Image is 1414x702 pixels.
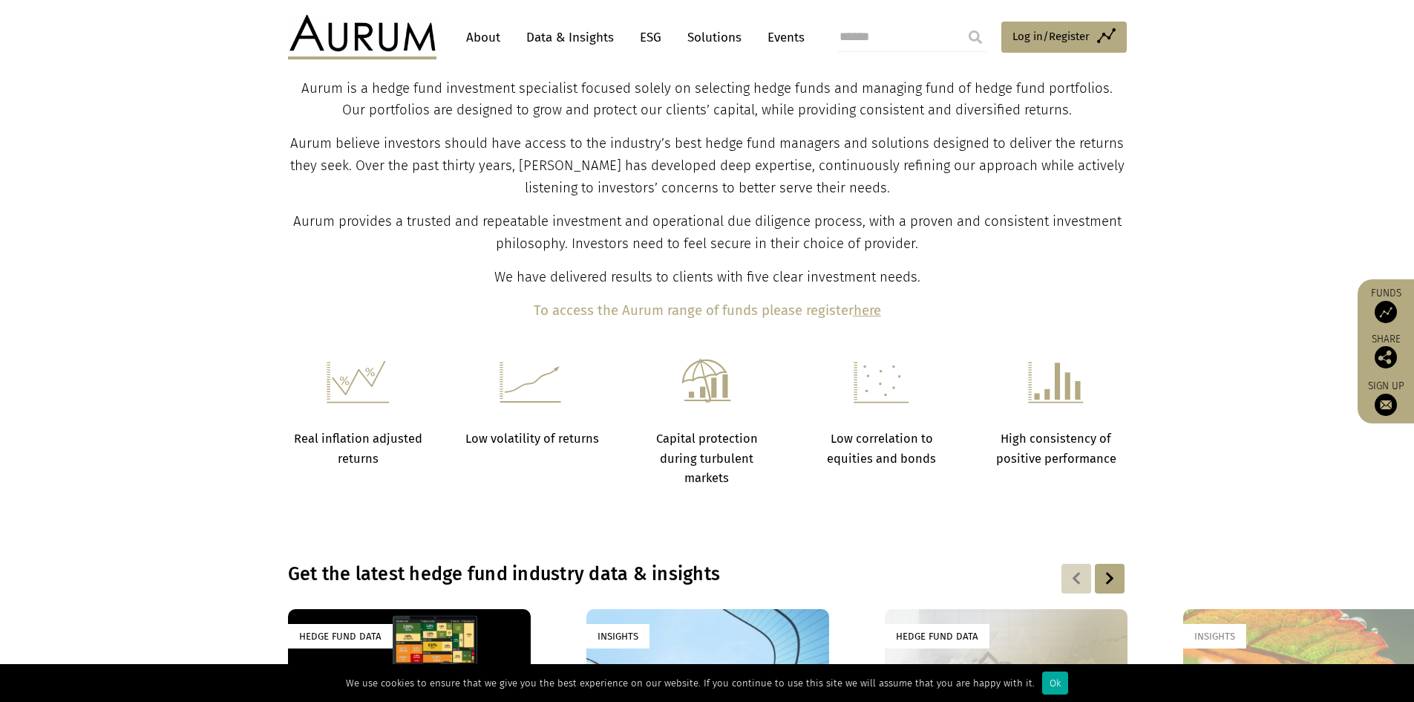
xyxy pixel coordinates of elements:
[586,624,649,649] div: Insights
[632,24,669,51] a: ESG
[1365,287,1407,323] a: Funds
[301,80,1113,119] span: Aurum is a hedge fund investment specialist focused solely on selecting hedge funds and managing ...
[960,22,990,52] input: Submit
[827,432,936,465] strong: Low correlation to equities and bonds
[494,269,920,285] span: We have delivered results to clients with five clear investment needs.
[1365,380,1407,416] a: Sign up
[465,432,599,446] strong: Low volatility of returns
[760,24,805,51] a: Events
[1365,334,1407,368] div: Share
[1183,624,1246,649] div: Insights
[288,563,935,585] h3: Get the latest hedge fund industry data & insights
[656,432,758,485] strong: Capital protection during turbulent markets
[1001,22,1127,53] a: Log in/Register
[680,24,749,51] a: Solutions
[854,302,881,319] a: here
[519,24,621,51] a: Data & Insights
[885,624,989,649] div: Hedge Fund Data
[1375,394,1397,416] img: Sign up to our newsletter
[534,302,854,319] b: To access the Aurum range of funds please register
[1375,346,1397,368] img: Share this post
[288,624,393,649] div: Hedge Fund Data
[459,24,508,51] a: About
[290,135,1125,196] span: Aurum believe investors should have access to the industry’s best hedge fund managers and solutio...
[1375,301,1397,323] img: Access Funds
[1012,27,1090,45] span: Log in/Register
[1042,672,1068,695] div: Ok
[293,213,1122,252] span: Aurum provides a trusted and repeatable investment and operational due diligence process, with a ...
[294,432,422,465] strong: Real inflation adjusted returns
[288,15,436,59] img: Aurum
[996,432,1116,465] strong: High consistency of positive performance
